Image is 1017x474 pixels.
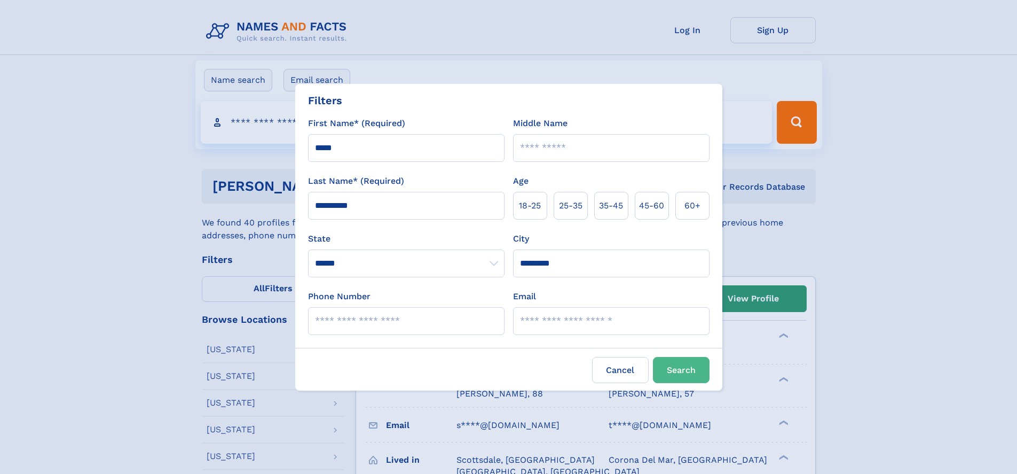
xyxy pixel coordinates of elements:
span: 25‑35 [559,199,582,212]
label: Last Name* (Required) [308,175,404,188]
label: Age [513,175,529,188]
span: 35‑45 [599,199,623,212]
label: First Name* (Required) [308,117,405,130]
label: City [513,232,529,245]
div: Filters [308,92,342,108]
label: Phone Number [308,290,370,303]
span: 18‑25 [519,199,541,212]
label: Middle Name [513,117,567,130]
label: Cancel [592,357,649,383]
span: 60+ [684,199,700,212]
label: Email [513,290,536,303]
button: Search [653,357,709,383]
label: State [308,232,504,245]
span: 45‑60 [639,199,664,212]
